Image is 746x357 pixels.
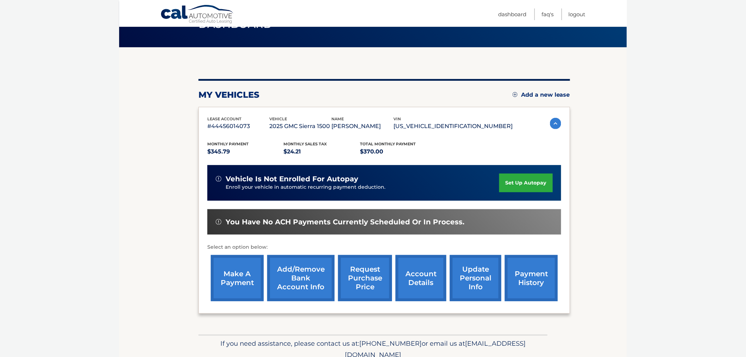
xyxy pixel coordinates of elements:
[284,147,360,157] p: $24.21
[331,116,344,121] span: name
[550,118,561,129] img: accordion-active.svg
[498,8,526,20] a: Dashboard
[393,116,401,121] span: vin
[331,121,393,131] p: [PERSON_NAME]
[269,121,331,131] p: 2025 GMC Sierra 1500
[160,5,234,25] a: Cal Automotive
[226,218,464,226] span: You have no ACH payments currently scheduled or in process.
[216,176,221,182] img: alert-white.svg
[513,92,518,97] img: add.svg
[499,174,553,192] a: set up autopay
[267,255,335,301] a: Add/Remove bank account info
[226,183,499,191] p: Enroll your vehicle in automatic recurring payment deduction.
[226,175,358,183] span: vehicle is not enrolled for autopay
[211,255,264,301] a: make a payment
[360,141,416,146] span: Total Monthly Payment
[513,91,570,98] a: Add a new lease
[393,121,513,131] p: [US_VEHICLE_IDENTIFICATION_NUMBER]
[569,8,586,20] a: Logout
[359,339,422,347] span: [PHONE_NUMBER]
[450,255,501,301] a: update personal info
[216,219,221,225] img: alert-white.svg
[338,255,392,301] a: request purchase price
[396,255,446,301] a: account details
[284,141,327,146] span: Monthly sales Tax
[360,147,436,157] p: $370.00
[542,8,554,20] a: FAQ's
[207,121,269,131] p: #44456014073
[207,141,249,146] span: Monthly Payment
[505,255,558,301] a: payment history
[207,147,284,157] p: $345.79
[207,116,241,121] span: lease account
[269,116,287,121] span: vehicle
[207,243,561,252] p: Select an option below:
[198,90,259,100] h2: my vehicles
